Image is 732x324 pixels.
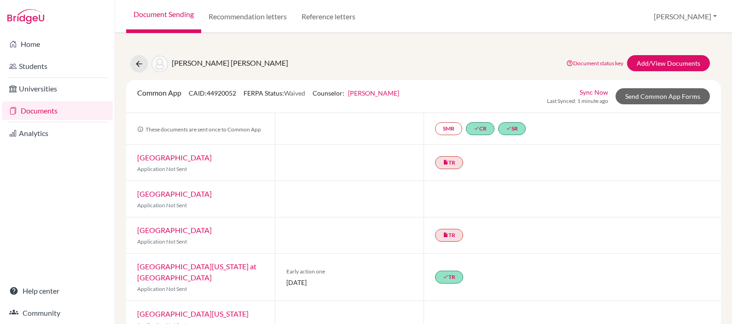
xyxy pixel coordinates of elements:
a: [GEOGRAPHIC_DATA][US_STATE] [137,309,249,318]
span: Last Synced: 1 minute ago [547,97,608,105]
a: [GEOGRAPHIC_DATA] [137,189,212,198]
a: Home [2,35,113,53]
a: Send Common App Forms [616,88,710,104]
span: Application Not Sent [137,285,187,292]
a: Sync Now [580,87,608,97]
a: insert_drive_fileTR [435,229,463,242]
a: doneCR [466,122,494,135]
a: insert_drive_fileTR [435,156,463,169]
a: Documents [2,102,113,120]
a: doneSR [498,122,526,135]
span: These documents are sent once to Common App [137,126,261,133]
a: Analytics [2,124,113,142]
a: SMR [435,122,462,135]
a: Students [2,57,113,75]
i: done [474,125,479,131]
a: Help center [2,282,113,300]
button: [PERSON_NAME] [650,8,721,25]
a: Universities [2,80,113,98]
span: Counselor: [313,89,399,97]
span: [DATE] [286,278,412,287]
i: insert_drive_file [443,232,448,238]
a: Add/View Documents [627,55,710,71]
a: [GEOGRAPHIC_DATA][US_STATE] at [GEOGRAPHIC_DATA] [137,262,256,282]
span: Early action one [286,267,412,276]
a: [GEOGRAPHIC_DATA] [137,226,212,234]
i: done [443,274,448,279]
a: Community [2,304,113,322]
img: Bridge-U [7,9,44,24]
span: Common App [137,88,181,97]
span: FERPA Status: [244,89,305,97]
a: [PERSON_NAME] [348,89,399,97]
a: Document status key [566,60,623,67]
a: doneTR [435,271,463,284]
a: [GEOGRAPHIC_DATA] [137,153,212,162]
span: Application Not Sent [137,238,187,245]
i: insert_drive_file [443,159,448,165]
span: Waived [284,89,305,97]
i: done [506,125,511,131]
span: [PERSON_NAME] [PERSON_NAME] [172,58,288,67]
span: Application Not Sent [137,165,187,172]
span: CAID: 44920052 [189,89,236,97]
span: Application Not Sent [137,202,187,209]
